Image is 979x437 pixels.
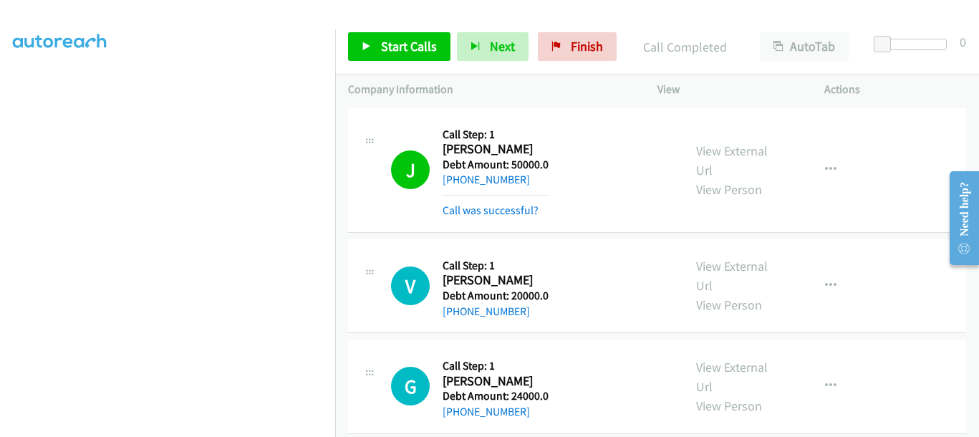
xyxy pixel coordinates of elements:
span: Finish [571,38,603,54]
a: View External Url [696,143,768,178]
a: [PHONE_NUMBER] [443,304,530,318]
a: View External Url [696,258,768,294]
a: Start Calls [348,32,450,61]
span: Next [490,38,515,54]
h2: [PERSON_NAME] [443,272,546,289]
p: Call Completed [636,37,734,57]
h1: G [391,367,430,405]
button: Next [457,32,529,61]
a: View Person [696,181,762,198]
button: AutoTab [760,32,849,61]
a: Finish [538,32,617,61]
a: View External Url [696,359,768,395]
h1: J [391,150,430,189]
div: The call is yet to be attempted [391,266,430,305]
h2: [PERSON_NAME] [443,373,546,390]
h5: Debt Amount: 24000.0 [443,389,549,403]
h5: Debt Amount: 20000.0 [443,289,549,303]
h5: Call Step: 1 [443,259,549,273]
div: 0 [960,32,966,52]
p: View [657,81,799,98]
h5: Call Step: 1 [443,128,549,142]
h5: Debt Amount: 50000.0 [443,158,549,172]
h5: Call Step: 1 [443,359,549,373]
span: Start Calls [381,38,437,54]
div: Delay between calls (in seconds) [881,39,947,50]
a: [PHONE_NUMBER] [443,405,530,418]
a: [PHONE_NUMBER] [443,173,530,186]
p: Company Information [348,81,632,98]
a: Call was successful? [443,203,539,217]
a: View Person [696,398,762,414]
div: The call is yet to be attempted [391,367,430,405]
h2: [PERSON_NAME] [443,141,546,158]
a: View Person [696,297,762,313]
p: Actions [824,81,966,98]
iframe: Resource Center [937,161,979,275]
h1: V [391,266,430,305]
